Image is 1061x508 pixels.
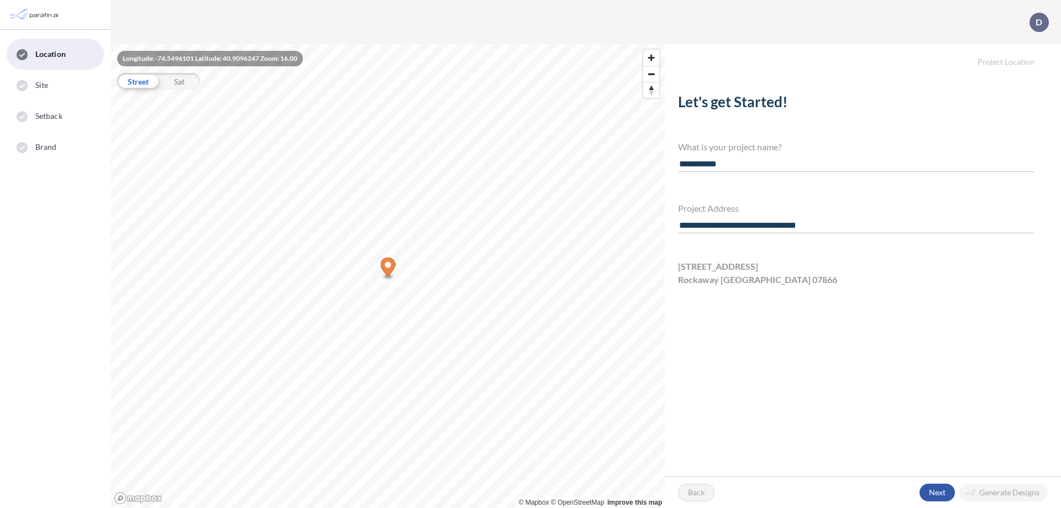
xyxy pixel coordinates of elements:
[678,203,1034,213] h4: Project Address
[381,258,396,280] div: Map marker
[678,273,837,286] span: Rockaway [GEOGRAPHIC_DATA] 07866
[35,111,62,122] span: Setback
[111,44,665,508] canvas: Map
[8,4,62,25] img: Parafin
[643,50,659,66] button: Zoom in
[678,260,758,273] span: [STREET_ADDRESS]
[920,484,955,501] button: Next
[117,73,159,90] div: Street
[159,73,200,90] div: Sat
[607,499,662,506] a: Improve this map
[643,82,659,98] button: Reset bearing to north
[643,66,659,82] button: Zoom out
[678,142,1034,152] h4: What is your project name?
[1036,17,1042,27] p: D
[35,80,48,91] span: Site
[114,492,162,505] a: Mapbox homepage
[551,499,605,506] a: OpenStreetMap
[519,499,549,506] a: Mapbox
[117,51,303,66] div: Longitude: -74.5496101 Latitude: 40.9096247 Zoom: 16.00
[35,49,66,60] span: Location
[678,93,1034,115] h2: Let's get Started!
[665,44,1061,67] h5: Project Location
[35,142,57,153] span: Brand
